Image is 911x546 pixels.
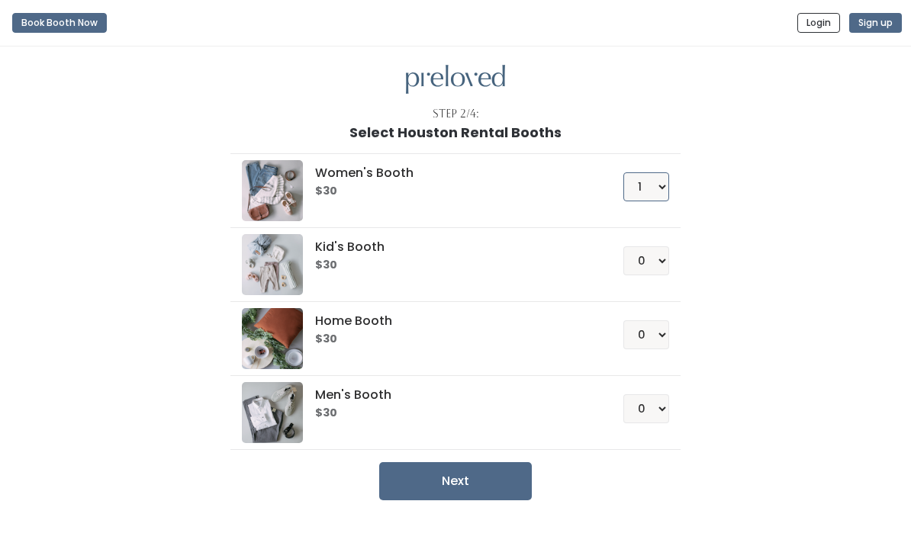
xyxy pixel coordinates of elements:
[406,65,505,95] img: preloved logo
[315,333,586,345] h6: $30
[12,6,107,40] a: Book Booth Now
[242,160,303,221] img: preloved logo
[349,125,562,140] h1: Select Houston Rental Booths
[315,259,586,271] h6: $30
[315,388,586,402] h5: Men's Booth
[315,314,586,328] h5: Home Booth
[242,308,303,369] img: preloved logo
[315,240,586,254] h5: Kid's Booth
[242,382,303,443] img: preloved logo
[315,166,586,180] h5: Women's Booth
[433,106,479,122] div: Step 2/4:
[315,407,586,419] h6: $30
[242,234,303,295] img: preloved logo
[379,462,532,500] button: Next
[315,185,586,198] h6: $30
[797,13,840,33] button: Login
[12,13,107,33] button: Book Booth Now
[849,13,902,33] button: Sign up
